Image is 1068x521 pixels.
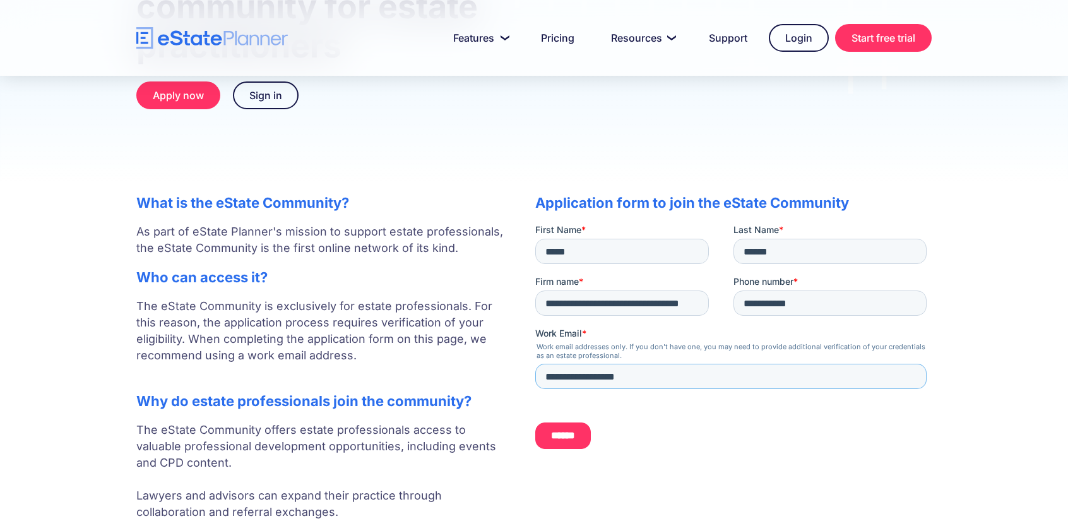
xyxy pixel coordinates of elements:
[769,24,829,52] a: Login
[136,298,510,380] p: The eState Community is exclusively for estate professionals. For this reason, the application pr...
[136,393,510,409] h2: Why do estate professionals join the community?
[136,195,510,211] h2: What is the eState Community?
[136,27,288,49] a: home
[136,269,510,285] h2: Who can access it?
[835,24,932,52] a: Start free trial
[136,224,510,256] p: As part of eState Planner's mission to support estate professionals, the eState Community is the ...
[596,25,687,51] a: Resources
[526,25,590,51] a: Pricing
[233,81,299,109] a: Sign in
[535,224,932,458] iframe: To enrich screen reader interactions, please activate Accessibility in Grammarly extension settings
[694,25,762,51] a: Support
[438,25,519,51] a: Features
[535,195,932,211] h2: Application form to join the eState Community
[136,81,220,109] a: Apply now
